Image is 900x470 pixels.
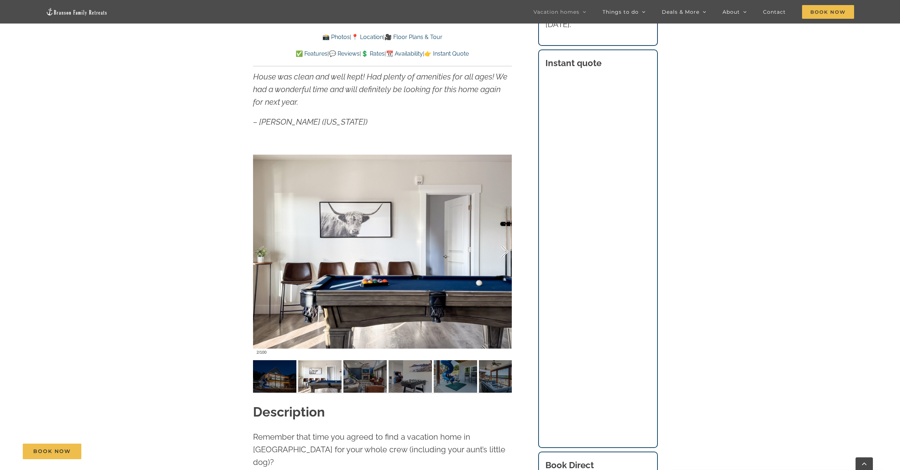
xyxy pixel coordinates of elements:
[545,78,651,430] iframe: Booking/Inquiry Widget
[253,72,507,107] em: House was clean and well kept! Had plenty of amenities for all ages! We had a wonderful time and ...
[253,49,512,59] p: | | | |
[386,50,423,57] a: 📆 Availability
[253,404,325,419] strong: Description
[46,8,107,16] img: Branson Family Retreats Logo
[662,9,699,14] span: Deals & More
[361,50,385,57] a: 💲 Rates
[253,117,368,126] em: – [PERSON_NAME] ([US_STATE])
[434,360,477,393] img: 058-Skye-Retreat-Branson-Family-Retreats-Table-Rock-Lake-vacation-home-1622-scaled.jpg-nggid04189...
[253,360,296,393] img: 078-Skye-Retreat-Branson-Family-Retreats-Table-Rock-Lake-vacation-home-1453-scaled.jpg-nggid04189...
[351,34,383,40] a: 📍 Location
[802,5,854,19] span: Book Now
[253,33,512,42] p: | |
[298,360,342,393] img: 00-Skye-Retreat-at-Table-Rock-Lake-1040-scaled.jpg-nggid042764-ngg0dyn-120x90-00f0w010c011r110f11...
[322,34,350,40] a: 📸 Photos
[296,50,327,57] a: ✅ Features
[545,58,601,68] strong: Instant quote
[23,444,81,459] a: Book Now
[723,9,740,14] span: About
[479,360,522,393] img: 054-Skye-Retreat-Branson-Family-Retreats-Table-Rock-Lake-vacation-home-1508-scaled.jpg-nggid04191...
[329,50,360,57] a: 💬 Reviews
[343,360,387,393] img: Skye-Retreat-at-Table-Rock-Lake-3004-Edit-scaled.jpg-nggid042979-ngg0dyn-120x90-00f0w010c011r110f...
[253,432,505,467] span: Remember that time you agreed to find a vacation home in [GEOGRAPHIC_DATA] for your whole crew (i...
[385,34,442,40] a: 🎥 Floor Plans & Tour
[389,360,432,393] img: 00-Skye-Retreat-at-Table-Rock-Lake-1043-scaled.jpg-nggid042766-ngg0dyn-120x90-00f0w010c011r110f11...
[533,9,579,14] span: Vacation homes
[33,448,71,454] span: Book Now
[424,50,469,57] a: 👉 Instant Quote
[603,9,639,14] span: Things to do
[763,9,786,14] span: Contact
